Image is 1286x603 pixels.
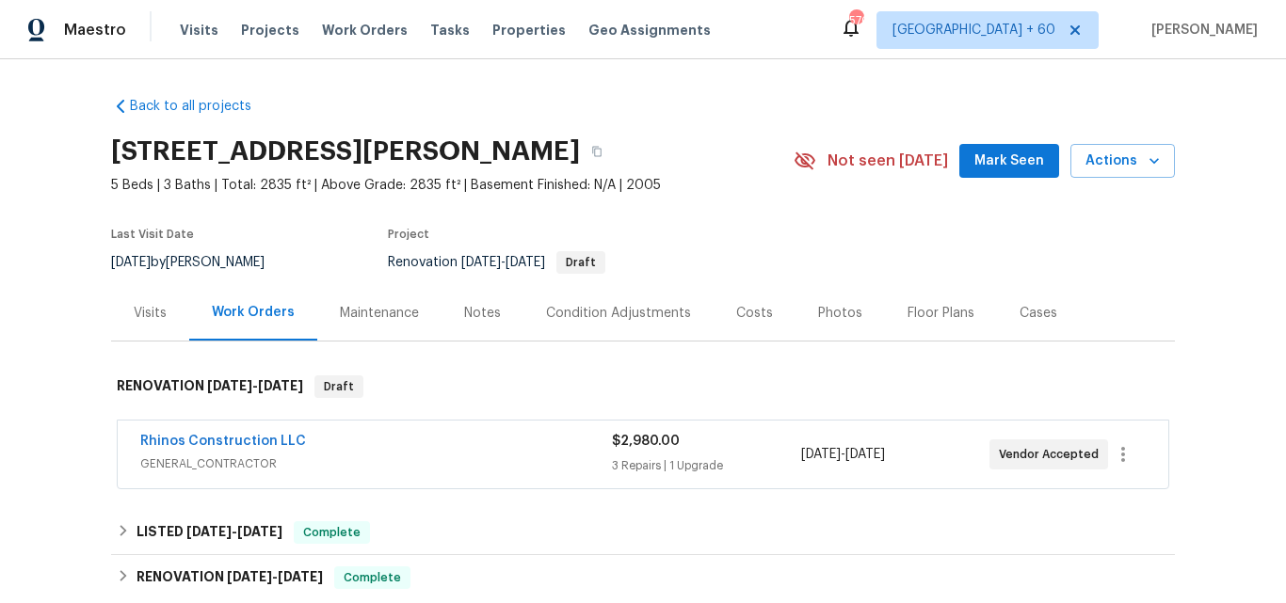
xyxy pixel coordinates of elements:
span: Geo Assignments [588,21,711,40]
span: [DATE] [227,570,272,583]
h2: [STREET_ADDRESS][PERSON_NAME] [111,142,580,161]
span: Mark Seen [974,150,1044,173]
div: Work Orders [212,303,295,322]
span: Visits [180,21,218,40]
div: Photos [818,304,862,323]
span: $2,980.00 [612,435,680,448]
span: Complete [296,523,368,542]
div: 570 [849,11,862,30]
span: Properties [492,21,566,40]
span: - [186,525,282,538]
span: [DATE] [845,448,885,461]
div: Floor Plans [908,304,974,323]
span: [DATE] [278,570,323,583]
span: [DATE] [111,256,151,269]
span: GENERAL_CONTRACTOR [140,454,612,473]
span: [PERSON_NAME] [1144,21,1258,40]
div: Maintenance [340,304,419,323]
span: Draft [558,257,603,268]
span: Tasks [430,24,470,37]
span: - [461,256,545,269]
div: LISTED [DATE]-[DATE]Complete [111,510,1175,555]
h6: RENOVATION [137,566,323,589]
span: 5 Beds | 3 Baths | Total: 2835 ft² | Above Grade: 2835 ft² | Basement Finished: N/A | 2005 [111,176,794,195]
span: [DATE] [258,379,303,392]
span: - [801,445,885,464]
div: RENOVATION [DATE]-[DATE]Draft [111,357,1175,417]
span: Not seen [DATE] [828,151,948,170]
button: Copy Address [580,135,614,168]
div: Condition Adjustments [546,304,691,323]
h6: RENOVATION [117,375,303,398]
span: Draft [316,377,362,396]
div: RENOVATION [DATE]-[DATE]Complete [111,555,1175,600]
span: - [207,379,303,392]
div: 3 Repairs | 1 Upgrade [612,456,800,475]
span: [DATE] [207,379,252,392]
div: Cases [1020,304,1057,323]
span: Work Orders [322,21,408,40]
span: Maestro [64,21,126,40]
a: Rhinos Construction LLC [140,435,306,448]
span: Complete [336,568,409,587]
span: - [227,570,323,583]
a: Back to all projects [111,97,292,116]
div: Notes [464,304,501,323]
h6: LISTED [137,521,282,544]
span: [DATE] [461,256,501,269]
span: Last Visit Date [111,229,194,240]
span: [DATE] [801,448,841,461]
span: [DATE] [237,525,282,538]
button: Mark Seen [959,144,1059,179]
div: Visits [134,304,167,323]
span: Vendor Accepted [999,445,1106,464]
span: Renovation [388,256,605,269]
div: by [PERSON_NAME] [111,251,287,274]
span: [GEOGRAPHIC_DATA] + 60 [892,21,1055,40]
span: [DATE] [506,256,545,269]
div: Costs [736,304,773,323]
button: Actions [1070,144,1175,179]
span: [DATE] [186,525,232,538]
span: Projects [241,21,299,40]
span: Actions [1085,150,1160,173]
span: Project [388,229,429,240]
